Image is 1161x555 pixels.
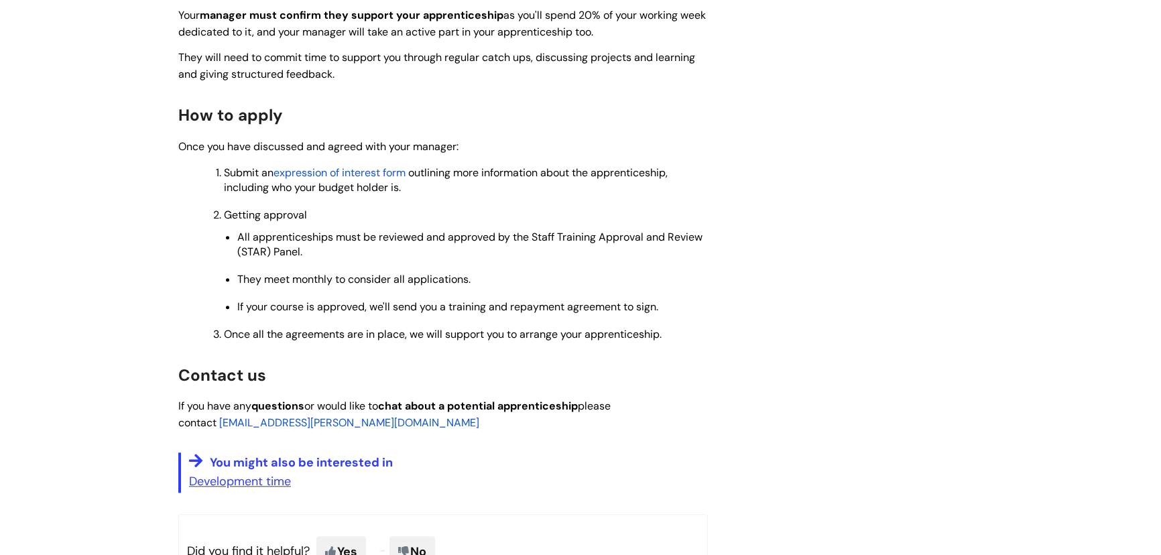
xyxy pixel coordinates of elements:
[178,8,200,22] span: Your
[237,300,658,314] span: If your course is approved, we'll send you a training and repayment agreement to sign.
[200,8,503,22] span: manager must confirm they support your apprenticeship
[219,416,479,430] a: [EMAIL_ADDRESS][PERSON_NAME][DOMAIN_NAME]
[251,399,258,413] strong: q
[237,230,702,259] span: All apprenticeships must be reviewed and approved by the Staff Training Approval and Review (STAR...
[178,50,695,81] span: They will need to commit time to support you through regular catch ups, discussing projects and l...
[189,473,291,489] a: Development time
[237,272,471,286] span: They meet monthly to consider all applications.
[378,399,578,413] strong: chat about a potential apprenticeship
[178,139,459,153] span: Once you have discussed and agreed with your manager:
[210,454,393,471] span: You might also be interested in
[224,166,668,194] span: outlining more information about the apprenticeship, including who your budget holder is.
[258,399,304,413] strong: uestions
[273,166,408,180] a: expression of interest form
[224,208,307,222] span: Getting approval
[178,365,266,385] span: Contact us
[178,399,611,430] span: If you have any or would like to please contact
[224,166,273,180] span: Submit an
[224,327,662,341] span: Once all the agreements are in place, we will support you to arrange your apprenticeship.
[273,166,406,180] span: expression of interest form
[178,105,283,125] span: How to apply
